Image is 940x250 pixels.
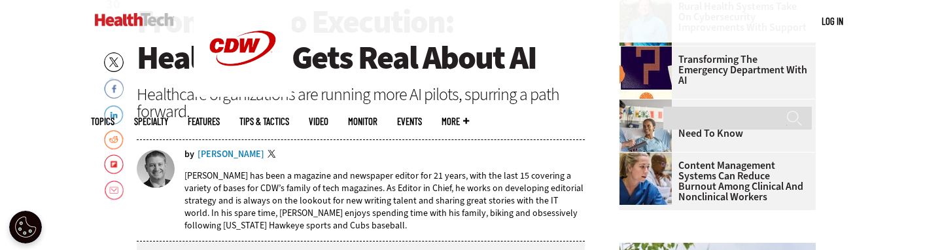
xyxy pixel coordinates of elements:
[619,152,672,205] img: nurses talk in front of desktop computer
[619,107,808,139] a: SSE Capabilities: What Healthcare Organizations Need to Know
[397,116,422,126] a: Events
[9,211,42,243] button: Open Preferences
[95,13,174,26] img: Home
[442,116,469,126] span: More
[348,116,377,126] a: MonITor
[822,14,843,28] div: User menu
[91,116,114,126] span: Topics
[619,152,678,163] a: nurses talk in front of desktop computer
[188,116,220,126] a: Features
[9,211,42,243] div: Cookie Settings
[134,116,168,126] span: Specialty
[619,99,672,152] img: Doctor speaking with patient
[619,99,678,110] a: Doctor speaking with patient
[198,150,264,159] a: [PERSON_NAME]
[822,15,843,27] a: Log in
[239,116,289,126] a: Tips & Tactics
[268,150,279,160] a: Twitter
[184,170,585,232] p: [PERSON_NAME] has been a magazine and newspaper editor for 21 years, with the last 15 covering a ...
[619,160,808,202] a: Content Management Systems Can Reduce Burnout Among Clinical and Nonclinical Workers
[184,150,194,159] span: by
[137,150,175,188] img: Ryan Petersen
[309,116,328,126] a: Video
[194,86,292,100] a: CDW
